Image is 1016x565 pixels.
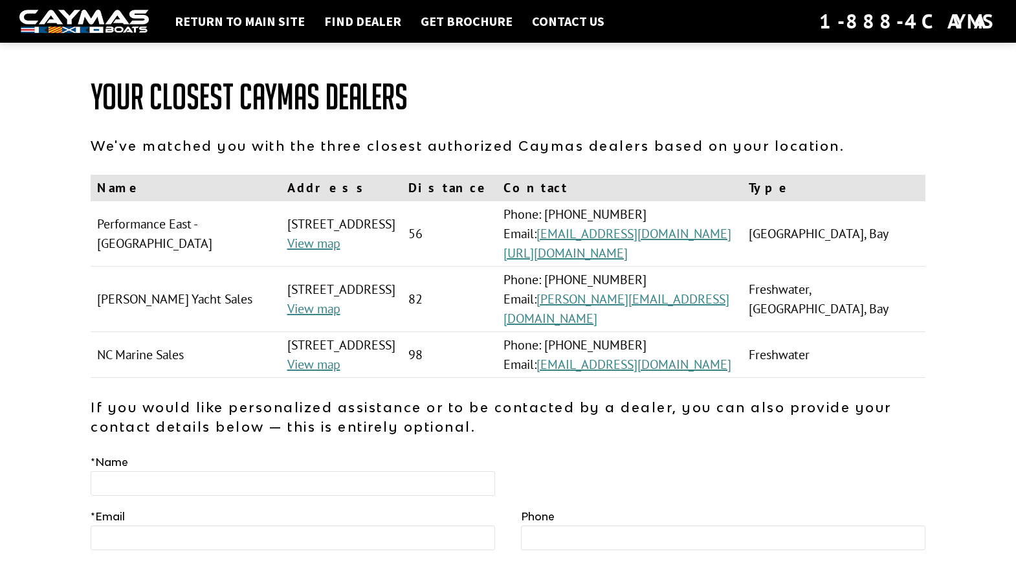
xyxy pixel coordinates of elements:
td: [STREET_ADDRESS] [281,332,402,378]
a: Return to main site [168,13,311,30]
th: Type [742,175,925,201]
td: NC Marine Sales [91,332,281,378]
td: [STREET_ADDRESS] [281,201,402,267]
td: 82 [402,267,497,332]
a: Find Dealer [318,13,408,30]
td: 56 [402,201,497,267]
td: 98 [402,332,497,378]
th: Name [91,175,281,201]
td: Freshwater [742,332,925,378]
p: If you would like personalized assistance or to be contacted by a dealer, you can also provide yo... [91,397,925,436]
label: Email [91,509,125,524]
a: Contact Us [525,13,611,30]
label: Phone [521,509,555,524]
h1: Your Closest Caymas Dealers [91,78,925,116]
td: [GEOGRAPHIC_DATA], Bay [742,201,925,267]
td: [PERSON_NAME] Yacht Sales [91,267,281,332]
img: white-logo-c9c8dbefe5ff5ceceb0f0178aa75bf4bb51f6bca0971e226c86eb53dfe498488.png [19,10,149,34]
a: [URL][DOMAIN_NAME] [503,245,628,261]
a: [EMAIL_ADDRESS][DOMAIN_NAME] [536,356,731,373]
td: Freshwater, [GEOGRAPHIC_DATA], Bay [742,267,925,332]
td: Phone: [PHONE_NUMBER] Email: [497,267,743,332]
a: Get Brochure [414,13,519,30]
th: Contact [497,175,743,201]
label: Name [91,454,128,470]
a: [PERSON_NAME][EMAIL_ADDRESS][DOMAIN_NAME] [503,291,729,327]
p: We've matched you with the three closest authorized Caymas dealers based on your location. [91,136,925,155]
div: 1-888-4CAYMAS [819,7,997,36]
td: Performance East - [GEOGRAPHIC_DATA] [91,201,281,267]
a: [EMAIL_ADDRESS][DOMAIN_NAME] [536,225,731,242]
th: Address [281,175,402,201]
td: [STREET_ADDRESS] [281,267,402,332]
a: View map [287,300,340,317]
a: View map [287,235,340,252]
th: Distance [402,175,497,201]
td: Phone: [PHONE_NUMBER] Email: [497,332,743,378]
td: Phone: [PHONE_NUMBER] Email: [497,201,743,267]
a: View map [287,356,340,373]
